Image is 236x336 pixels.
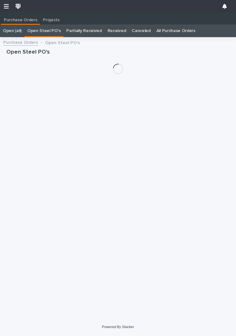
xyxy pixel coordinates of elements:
a: Projects [40,13,62,25]
a: Partially Received [66,24,102,37]
a: Powered By Stacker [102,325,134,329]
p: Open Steel PO's [45,39,80,46]
a: Purchase Orders [3,38,38,46]
a: Purchase Orders [1,13,40,24]
a: All Purchase Orders [156,24,195,37]
p: Purchase Orders [4,13,37,23]
img: wkUhmAIORKewsuZNaXNB [14,2,22,10]
a: Received [108,24,126,37]
p: Projects [43,13,60,23]
a: Canceled [132,24,151,37]
h1: Open Steel PO's [6,49,230,56]
a: Open (all) [3,24,22,37]
a: Open Steel PO's [27,24,61,37]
